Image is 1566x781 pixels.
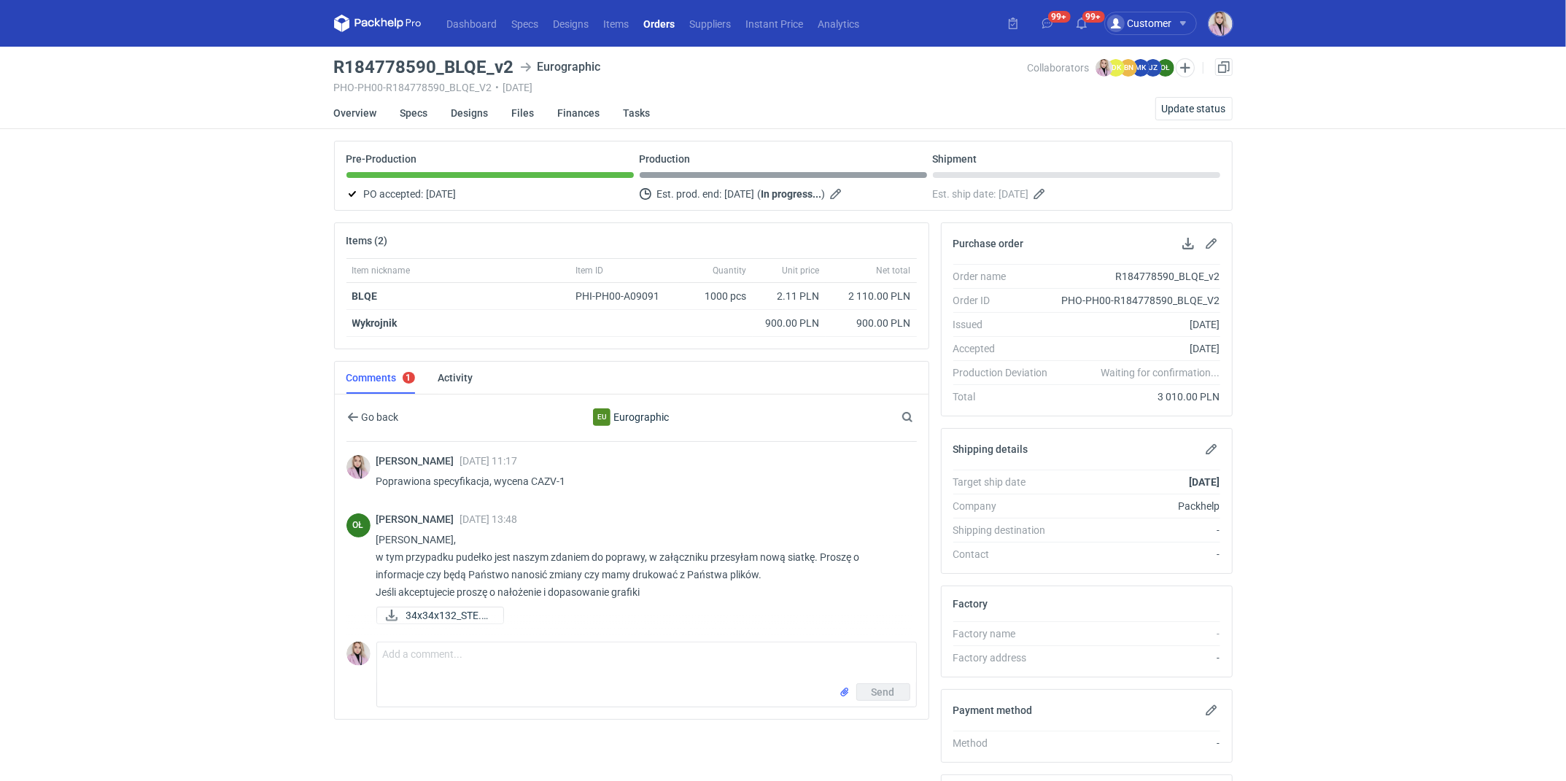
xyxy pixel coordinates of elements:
span: Item nickname [352,265,411,276]
button: Send [856,683,910,701]
span: Item ID [576,265,604,276]
div: - [1060,626,1220,641]
div: 2 110.00 PLN [832,289,911,303]
img: Klaudia Wiśniewska [1209,12,1233,36]
a: Files [512,97,535,129]
a: Orders [637,15,683,32]
em: ( [758,188,761,200]
a: Analytics [811,15,867,32]
div: - [1060,547,1220,562]
a: Comments1 [346,362,415,394]
div: Est. ship date: [933,185,1220,203]
figcaption: DK [1107,59,1125,77]
div: [DATE] [1060,341,1220,356]
button: Customer [1104,12,1209,35]
figcaption: BN [1120,59,1137,77]
a: 34x34x132_STE.pdf [376,607,504,624]
div: Packhelp [1060,499,1220,513]
span: [DATE] [999,185,1029,203]
p: Poprawiona specyfikacja, wycena CAZV-1 [376,473,905,490]
button: 99+ [1070,12,1093,35]
figcaption: Eu [593,408,610,426]
figcaption: OŁ [1157,59,1174,77]
h2: Shipping details [953,443,1028,455]
div: - [1060,650,1220,665]
button: Edit estimated production end date [829,185,846,203]
a: Tasks [624,97,651,129]
span: [DATE] [725,185,755,203]
div: 900.00 PLN [832,316,911,330]
span: Collaborators [1028,62,1090,74]
span: Send [872,687,895,697]
span: Net total [877,265,911,276]
a: Specs [400,97,428,129]
a: Activity [438,362,473,394]
div: 1 [406,373,411,383]
div: Production Deviation [953,365,1060,380]
a: Instant Price [739,15,811,32]
div: Method [953,736,1060,750]
div: PHO-PH00-R184778590_BLQE_V2 [DATE] [334,82,1028,93]
div: Shipping destination [953,523,1060,537]
span: Update status [1162,104,1226,114]
div: 900.00 PLN [759,316,820,330]
div: - [1060,736,1220,750]
a: Finances [558,97,600,129]
div: Order ID [953,293,1060,308]
a: BLQE [352,290,378,302]
div: Factory name [953,626,1060,641]
h2: Factory [953,598,988,610]
button: Update status [1155,97,1233,120]
div: R184778590_BLQE_v2 [1060,269,1220,284]
figcaption: MK [1132,59,1150,77]
div: Total [953,389,1060,404]
div: 3 010.00 PLN [1060,389,1220,404]
div: [DATE] [1060,317,1220,332]
div: Factory address [953,650,1060,665]
div: Target ship date [953,475,1060,489]
a: Duplicate [1215,58,1233,76]
a: Dashboard [440,15,505,32]
strong: [DATE] [1189,476,1220,488]
span: [DATE] [427,185,457,203]
button: Edit purchase order [1203,235,1220,252]
img: Klaudia Wiśniewska [346,642,371,666]
button: Edit shipping details [1203,440,1220,458]
div: Order name [953,269,1060,284]
div: PHO-PH00-R184778590_BLQE_V2 [1060,293,1220,308]
button: Download PO [1179,235,1197,252]
img: Klaudia Wiśniewska [1096,59,1113,77]
a: Overview [334,97,377,129]
img: Klaudia Wiśniewska [346,455,371,479]
svg: Packhelp Pro [334,15,422,32]
span: Unit price [783,265,820,276]
div: PHI-PH00-A09091 [576,289,674,303]
div: Olga Łopatowicz [346,513,371,537]
span: [PERSON_NAME] [376,455,460,467]
button: Edit collaborators [1175,58,1194,77]
a: Suppliers [683,15,739,32]
span: Quantity [713,265,747,276]
strong: In progress... [761,188,822,200]
button: Edit estimated shipping date [1032,185,1050,203]
p: Production [640,153,691,165]
button: Edit payment method [1203,702,1220,719]
h2: Payment method [953,704,1033,716]
div: 2.11 PLN [759,289,820,303]
a: Specs [505,15,546,32]
div: Eurographic [511,408,751,426]
div: 1000 pcs [680,283,753,310]
h2: Items (2) [346,235,388,246]
div: Customer [1107,15,1172,32]
span: 34x34x132_STE.pdf [406,607,492,623]
p: Shipment [933,153,977,165]
div: Company [953,499,1060,513]
div: Contact [953,547,1060,562]
h3: R184778590_BLQE_v2 [334,58,514,76]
